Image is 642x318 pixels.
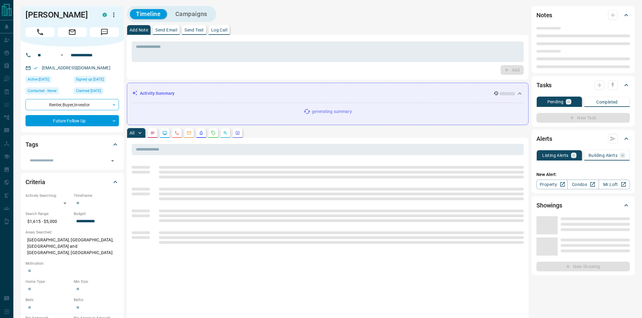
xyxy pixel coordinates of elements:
p: Motivation: [25,261,119,266]
div: Criteria [25,175,119,189]
div: Tasks [536,78,630,92]
p: Areas Searched: [25,230,119,235]
p: New Alert: [536,171,630,178]
svg: Notes [150,131,155,135]
p: Log Call [211,28,227,32]
p: generating summary [312,108,352,115]
div: condos.ca [103,13,107,17]
a: Mr.Loft [599,180,630,189]
svg: Agent Actions [235,131,240,135]
p: Home Type: [25,279,71,284]
div: Mon Aug 11 2014 [74,76,119,84]
div: Mon Aug 04 2025 [25,76,71,84]
div: Alerts [536,131,630,146]
span: Signed up [DATE] [76,76,104,82]
div: Tags [25,137,119,152]
svg: Listing Alerts [199,131,204,135]
span: Contacted - Never [28,88,57,94]
button: Open [108,157,117,165]
button: Open [58,51,66,59]
p: All [130,131,134,135]
h2: Tasks [536,80,552,90]
svg: Calls [174,131,179,135]
p: Building Alerts [589,153,617,157]
svg: Lead Browsing Activity [162,131,167,135]
p: Send Email [155,28,177,32]
h2: Criteria [25,177,45,187]
p: Timeframe: [74,193,119,198]
h2: Notes [536,10,552,20]
p: Add Note [130,28,148,32]
p: [GEOGRAPHIC_DATA], [GEOGRAPHIC_DATA], [GEOGRAPHIC_DATA] and [GEOGRAPHIC_DATA], [GEOGRAPHIC_DATA] [25,235,119,258]
p: $1,615 - $5,000 [25,217,71,227]
p: Actively Searching: [25,193,71,198]
p: Baths: [74,297,119,303]
span: Active [DATE] [28,76,49,82]
h2: Showings [536,200,562,210]
span: Claimed [DATE] [76,88,101,94]
div: Notes [536,8,630,22]
div: Showings [536,198,630,213]
p: Budget: [74,211,119,217]
svg: Requests [211,131,216,135]
svg: Opportunities [223,131,228,135]
span: Email [58,27,87,37]
a: Property [536,180,568,189]
span: Call [25,27,55,37]
p: Search Range: [25,211,71,217]
h1: [PERSON_NAME] [25,10,93,20]
div: Thu Jan 31 2019 [74,88,119,96]
svg: Emails [187,131,191,135]
div: Renter , Buyer , Investor [25,99,119,110]
p: Activity Summary [140,90,174,97]
p: Listing Alerts [542,153,569,157]
a: Condos [567,180,599,189]
a: [EMAIL_ADDRESS][DOMAIN_NAME] [42,65,110,70]
button: Timeline [130,9,167,19]
p: Send Text [184,28,204,32]
svg: Email Verified [33,66,38,70]
h2: Tags [25,140,38,149]
p: Pending [547,100,564,104]
span: Message [90,27,119,37]
p: Beds: [25,297,71,303]
div: Activity Summary [132,88,523,99]
button: Campaigns [169,9,213,19]
p: Completed [596,100,618,104]
p: Min Size: [74,279,119,284]
h2: Alerts [536,134,552,144]
div: Future Follow Up [25,115,119,126]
